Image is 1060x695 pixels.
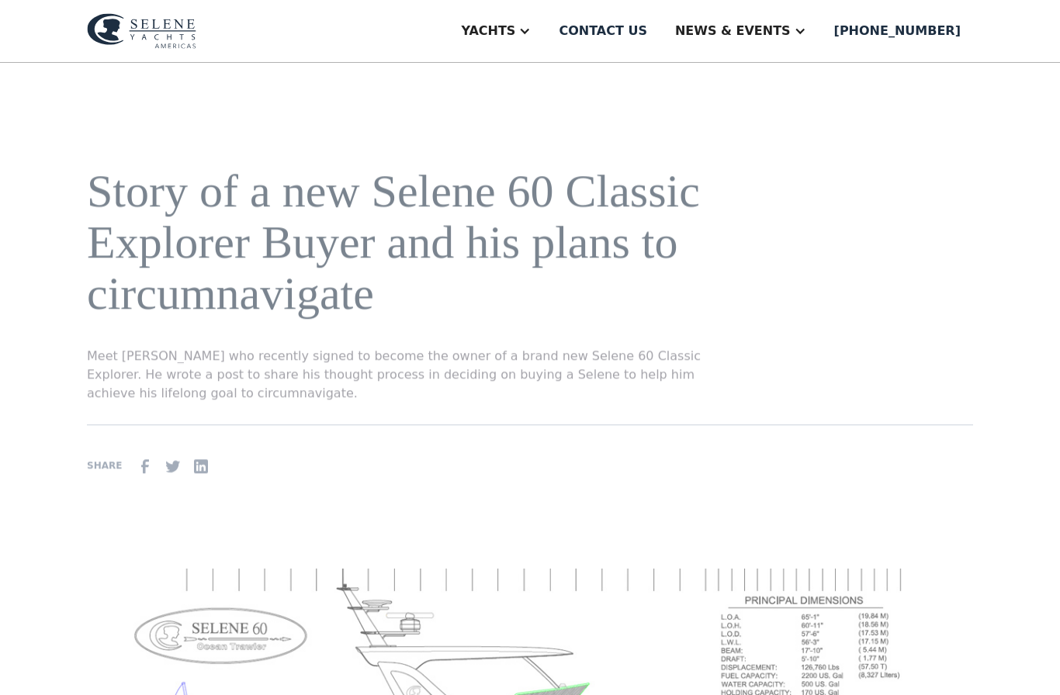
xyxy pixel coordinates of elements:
img: Linkedin [192,457,210,475]
div: Contact us [559,22,647,40]
img: facebook [136,457,154,475]
div: Yachts [461,22,515,40]
p: Meet [PERSON_NAME] who recently signed to become the owner of a brand new Selene 60 Classic Explo... [87,347,733,403]
div: News & EVENTS [675,22,791,40]
img: logo [87,13,196,49]
div: [PHONE_NUMBER] [834,22,961,40]
img: Twitter [164,457,182,475]
div: SHARE [87,459,122,473]
h1: Story of a new Selene 60 Classic Explorer Buyer and his plans to circumnavigate [87,165,733,319]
